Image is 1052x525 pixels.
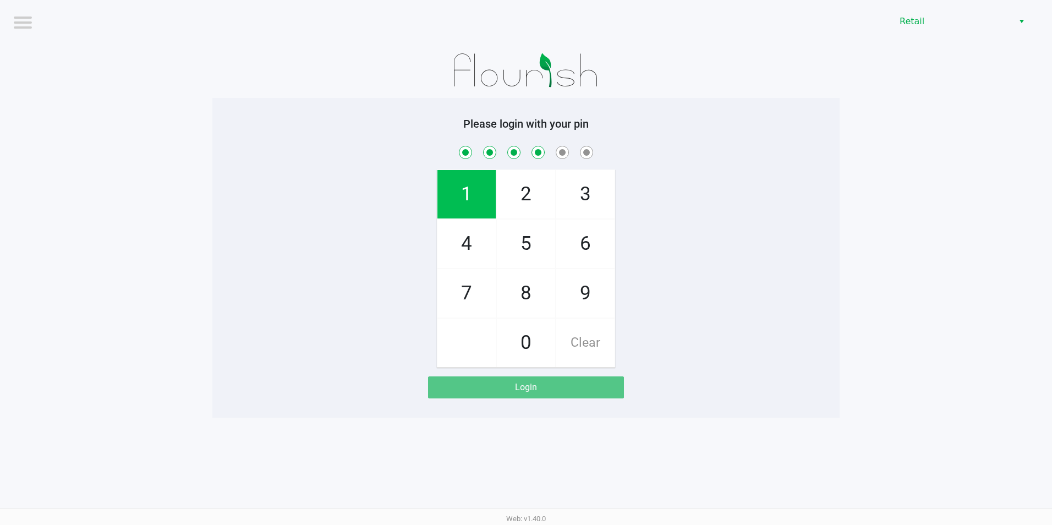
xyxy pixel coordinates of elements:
span: 7 [437,269,496,318]
h5: Please login with your pin [221,117,831,130]
span: Clear [556,319,615,367]
span: 3 [556,170,615,218]
span: 6 [556,220,615,268]
span: Retail [900,15,1007,28]
span: 9 [556,269,615,318]
span: 2 [497,170,555,218]
span: 4 [437,220,496,268]
button: Select [1013,12,1029,31]
span: 1 [437,170,496,218]
span: Web: v1.40.0 [506,515,546,523]
span: 5 [497,220,555,268]
span: 0 [497,319,555,367]
span: 8 [497,269,555,318]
